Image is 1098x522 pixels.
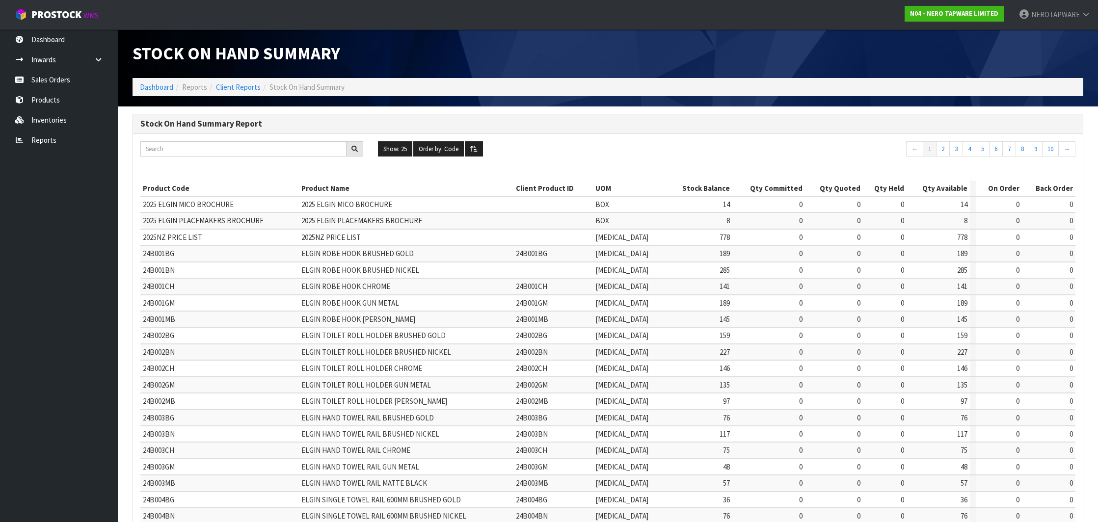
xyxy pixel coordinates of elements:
span: 24B001GM [143,298,175,308]
span: 0 [1070,364,1073,373]
span: 0 [857,478,860,488]
span: 0 [857,429,860,439]
h3: Stock On Hand Summary Report [140,119,1075,129]
span: 0 [1070,347,1073,357]
span: 146 [720,364,730,373]
a: 4 [963,141,976,157]
span: 0 [857,364,860,373]
span: 24B002MB [143,396,175,406]
th: Product Code [140,181,299,196]
span: 2025NZ PRICE LIST [301,233,361,242]
span: 24B002BN [143,347,175,357]
span: 0 [1016,495,1019,504]
span: 145 [720,314,730,324]
th: Client Product ID [513,181,593,196]
span: [MEDICAL_DATA] [595,413,648,422]
span: 0 [857,298,860,308]
span: 0 [1070,445,1073,455]
span: 0 [1016,298,1019,308]
span: 0 [799,462,803,471]
span: 0 [857,331,860,340]
span: 189 [957,298,967,308]
span: 0 [799,314,803,324]
span: 0 [1016,200,1019,209]
span: 0 [1070,233,1073,242]
span: BOX [595,216,609,225]
span: 14 [723,200,730,209]
span: [MEDICAL_DATA] [595,478,648,488]
span: 0 [1070,298,1073,308]
span: 57 [723,478,730,488]
span: 0 [799,233,803,242]
span: [MEDICAL_DATA] [595,429,648,439]
span: 0 [901,249,904,258]
span: 0 [1070,200,1073,209]
span: ELGIN ROBE HOOK [PERSON_NAME] [301,314,415,324]
input: Search [140,141,347,157]
span: 48 [723,462,730,471]
span: 0 [1016,216,1019,225]
span: 0 [901,331,904,340]
span: ELGIN TOILET ROLL HOLDER BRUSHED GOLD [301,331,446,340]
span: ELGIN HAND TOWEL RAIL BRUSHED NICKEL [301,429,439,439]
span: 0 [901,478,904,488]
a: 8 [1016,141,1029,157]
span: 0 [901,314,904,324]
span: 0 [857,282,860,291]
th: UOM [593,181,666,196]
span: 141 [957,282,967,291]
span: 0 [901,216,904,225]
span: 0 [799,298,803,308]
span: 227 [957,347,967,357]
span: 0 [1070,331,1073,340]
span: 285 [720,265,730,275]
span: [MEDICAL_DATA] [595,314,648,324]
span: 0 [799,282,803,291]
span: 778 [720,233,730,242]
span: 0 [799,364,803,373]
span: [MEDICAL_DATA] [595,347,648,357]
span: 0 [901,200,904,209]
span: 24B003MB [143,478,175,488]
span: 0 [857,265,860,275]
span: [MEDICAL_DATA] [595,298,648,308]
span: 0 [857,511,860,521]
span: ELGIN SINGLE TOWEL RAIL 600MM BRUSHED GOLD [301,495,461,504]
span: 0 [901,495,904,504]
span: 0 [799,478,803,488]
a: Client Reports [216,82,261,92]
span: 0 [1070,462,1073,471]
th: Back Order [1022,181,1075,196]
span: 57 [961,478,967,488]
span: 24B003MB [516,478,548,488]
a: Dashboard [140,82,173,92]
th: Qty Available [907,181,970,196]
span: 0 [1070,249,1073,258]
span: 97 [961,396,967,406]
small: WMS [83,11,99,20]
a: 5 [976,141,990,157]
span: 24B002GM [516,380,548,390]
span: 24B002BG [143,331,174,340]
span: 141 [720,282,730,291]
span: 2025 ELGIN MICO BROCHURE [301,200,392,209]
span: 97 [723,396,730,406]
span: 117 [957,429,967,439]
span: 0 [901,396,904,406]
span: NEROTAPWARE [1031,10,1080,19]
span: 189 [720,249,730,258]
span: ProStock [31,8,81,21]
span: 24B001GM [516,298,548,308]
span: [MEDICAL_DATA] [595,445,648,455]
span: 0 [1016,511,1019,521]
span: 0 [1016,380,1019,390]
span: [MEDICAL_DATA] [595,511,648,521]
span: [MEDICAL_DATA] [595,282,648,291]
span: ELGIN HAND TOWEL RAIL BRUSHED GOLD [301,413,434,422]
span: 24B003BG [143,413,174,422]
span: 0 [1070,413,1073,422]
span: 75 [723,445,730,455]
span: BOX [595,200,609,209]
span: [MEDICAL_DATA] [595,380,648,390]
a: 6 [989,141,1003,157]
